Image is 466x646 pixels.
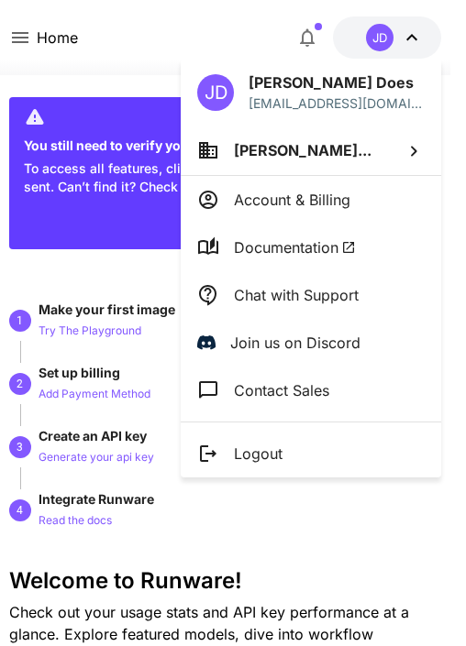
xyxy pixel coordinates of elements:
p: [PERSON_NAME] Does [249,71,425,93]
button: [PERSON_NAME]... [181,126,441,175]
p: [EMAIL_ADDRESS][DOMAIN_NAME] [249,93,425,113]
p: Account & Billing [234,189,350,211]
span: [PERSON_NAME]... [234,141,372,159]
span: Documentation [234,236,356,258]
p: Logout [234,443,283,465]
p: Contact Sales [234,379,329,401]
p: Join us on Discord [230,332,361,354]
div: awsslcrv@guerrillamailblock.com [249,93,425,113]
p: Chat with Support [234,284,359,306]
div: JD [197,74,234,111]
